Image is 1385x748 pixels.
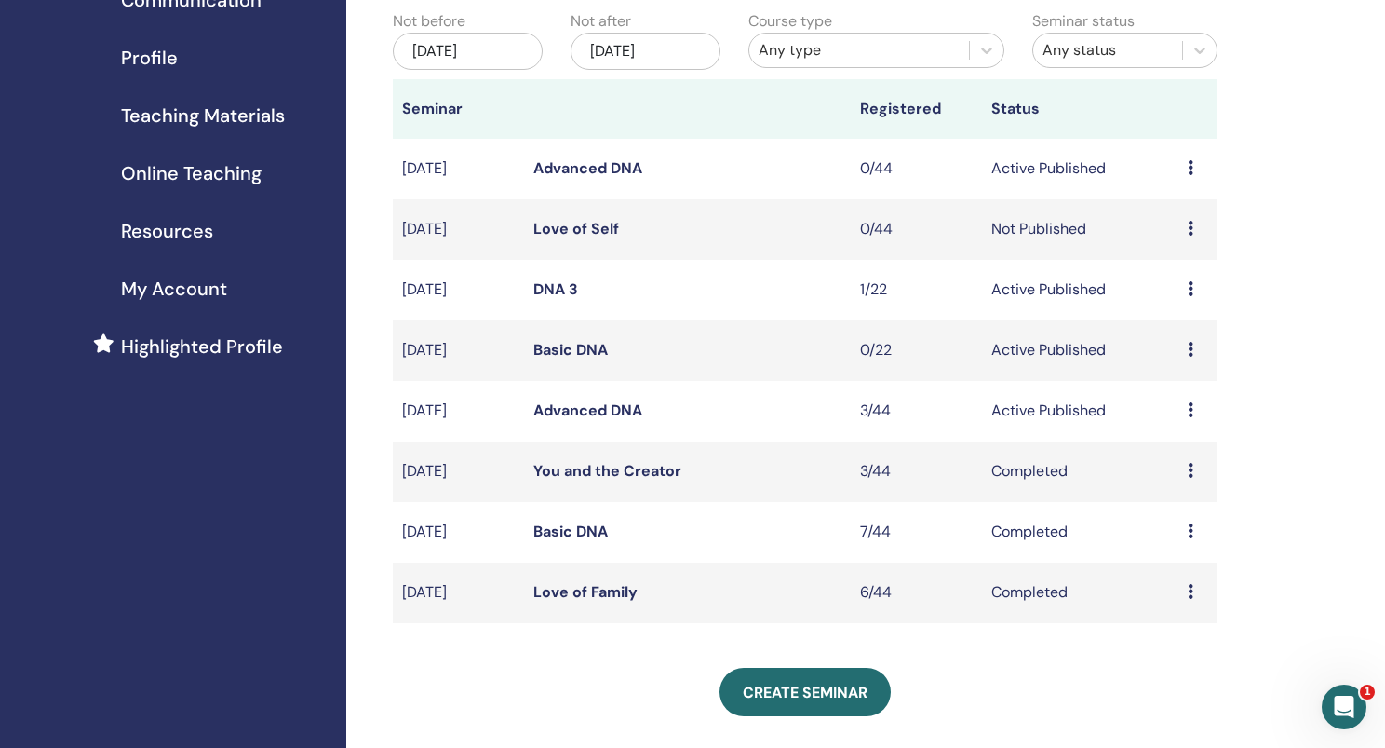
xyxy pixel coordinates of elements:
td: [DATE] [393,442,524,502]
th: Status [982,79,1178,139]
td: Completed [982,442,1178,502]
div: Any status [1042,39,1173,61]
td: 0/44 [851,199,982,260]
span: Online Teaching [121,159,262,187]
td: Completed [982,563,1178,623]
td: Active Published [982,320,1178,381]
td: 3/44 [851,442,982,502]
td: [DATE] [393,139,524,199]
label: Seminar status [1032,10,1135,33]
a: Create seminar [719,668,891,716]
a: Love of Family [533,582,638,602]
div: [DATE] [393,33,543,70]
td: [DATE] [393,381,524,442]
a: DNA 3 [533,279,578,299]
td: 3/44 [851,381,982,442]
td: 6/44 [851,563,982,623]
td: Not Published [982,199,1178,260]
span: Profile [121,44,178,72]
td: [DATE] [393,260,524,320]
div: Any type [759,39,960,61]
span: Create seminar [743,683,867,702]
td: Active Published [982,260,1178,320]
label: Not after [571,10,631,33]
td: [DATE] [393,563,524,623]
td: 0/44 [851,139,982,199]
span: Resources [121,217,213,245]
label: Course type [748,10,832,33]
td: Active Published [982,381,1178,442]
a: Love of Self [533,219,619,238]
a: Basic DNA [533,340,608,360]
iframe: Intercom live chat [1322,685,1366,729]
a: Advanced DNA [533,401,642,420]
td: 0/22 [851,320,982,381]
td: Completed [982,502,1178,563]
td: Active Published [982,139,1178,199]
div: [DATE] [571,33,720,70]
th: Registered [851,79,982,139]
a: Basic DNA [533,522,608,541]
td: [DATE] [393,502,524,563]
td: [DATE] [393,320,524,381]
td: [DATE] [393,199,524,260]
span: 1 [1360,685,1375,700]
td: 1/22 [851,260,982,320]
a: Advanced DNA [533,158,642,178]
span: My Account [121,275,227,303]
label: Not before [393,10,465,33]
span: Teaching Materials [121,102,285,129]
th: Seminar [393,79,524,139]
a: You and the Creator [533,461,681,481]
span: Highlighted Profile [121,333,283,360]
td: 7/44 [851,502,982,563]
